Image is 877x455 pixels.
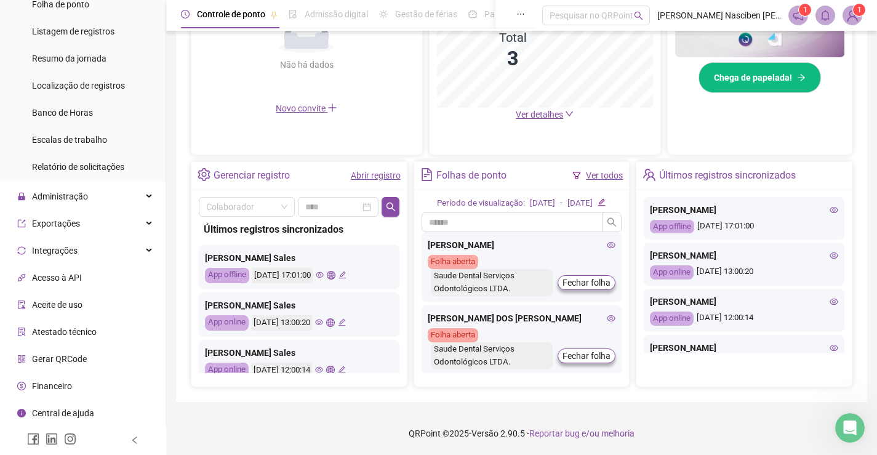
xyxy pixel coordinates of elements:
[32,327,97,337] span: Atestado técnico
[853,4,865,16] sup: Atualize o seu contato no menu Meus Dados
[327,103,337,113] span: plus
[252,363,312,378] div: [DATE] 12:00:14
[431,269,553,296] div: Saude Dental Serviços Odontológicos LTDA.
[529,429,635,438] span: Reportar bug e/ou melhoria
[326,318,334,326] span: global
[17,300,26,308] span: audit
[420,168,433,181] span: file-text
[843,6,862,25] img: 53126
[205,315,249,331] div: App online
[650,203,838,217] div: [PERSON_NAME]
[563,276,611,289] span: Fechar folha
[650,295,838,308] div: [PERSON_NAME]
[32,219,80,228] span: Exportações
[643,168,655,181] span: team
[428,312,616,325] div: [PERSON_NAME] DOS [PERSON_NAME]
[315,366,323,374] span: eye
[830,297,838,306] span: eye
[327,271,335,279] span: global
[17,219,26,227] span: export
[205,299,393,312] div: [PERSON_NAME] Sales
[166,412,877,455] footer: QRPoint © 2025 - 2.90.5 -
[650,341,838,355] div: [PERSON_NAME]
[252,315,312,331] div: [DATE] 13:00:20
[560,197,563,210] div: -
[516,110,563,119] span: Ver detalhes
[437,197,525,210] div: Período de visualização:
[32,381,72,391] span: Financeiro
[64,433,76,445] span: instagram
[32,81,125,91] span: Localização de registros
[181,10,190,18] span: clock-circle
[830,206,838,214] span: eye
[793,10,804,21] span: notification
[558,348,615,363] button: Fechar folha
[17,191,26,200] span: lock
[32,26,114,36] span: Listagem de registros
[214,165,290,186] div: Gerenciar registro
[386,202,396,212] span: search
[32,162,124,172] span: Relatório de solicitações
[634,11,643,20] span: search
[565,110,574,118] span: down
[830,344,838,352] span: eye
[563,349,611,363] span: Fechar folha
[558,275,615,290] button: Fechar folha
[572,171,581,180] span: filter
[607,314,615,323] span: eye
[32,408,94,418] span: Central de ajuda
[428,328,478,342] div: Folha aberta
[17,354,26,363] span: qrcode
[205,251,393,265] div: [PERSON_NAME] Sales
[32,108,93,118] span: Banco de Horas
[857,6,862,14] span: 1
[197,9,265,19] span: Controle de ponto
[338,366,346,374] span: edit
[289,10,297,18] span: file-done
[607,241,615,249] span: eye
[379,10,388,18] span: sun
[205,363,249,378] div: App online
[835,413,865,443] iframe: Intercom live chat
[205,268,249,283] div: App offline
[32,54,106,63] span: Resumo da jornada
[205,346,393,360] div: [PERSON_NAME] Sales
[650,312,694,326] div: App online
[130,436,139,445] span: left
[530,197,555,210] div: [DATE]
[516,10,525,18] span: ellipsis
[338,271,346,279] span: edit
[17,246,26,254] span: sync
[650,249,838,262] div: [PERSON_NAME]
[803,6,807,14] span: 1
[714,71,792,84] span: Chega de papelada!
[17,273,26,281] span: api
[799,4,811,16] sup: 1
[586,171,623,180] a: Ver todos
[650,220,838,234] div: [DATE] 17:01:00
[471,429,499,438] span: Versão
[32,246,78,256] span: Integrações
[428,255,478,269] div: Folha aberta
[659,165,796,186] div: Últimos registros sincronizados
[46,433,58,445] span: linkedin
[650,265,694,280] div: App online
[650,220,694,234] div: App offline
[326,366,334,374] span: global
[315,318,323,326] span: eye
[338,318,346,326] span: edit
[395,9,457,19] span: Gestão de férias
[607,217,617,227] span: search
[316,271,324,279] span: eye
[17,408,26,417] span: info-circle
[32,273,82,283] span: Acesso à API
[820,10,831,21] span: bell
[27,433,39,445] span: facebook
[650,265,838,280] div: [DATE] 13:00:20
[598,198,606,206] span: edit
[32,135,107,145] span: Escalas de trabalho
[428,238,616,252] div: [PERSON_NAME]
[468,10,477,18] span: dashboard
[484,9,532,19] span: Painel do DP
[567,197,593,210] div: [DATE]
